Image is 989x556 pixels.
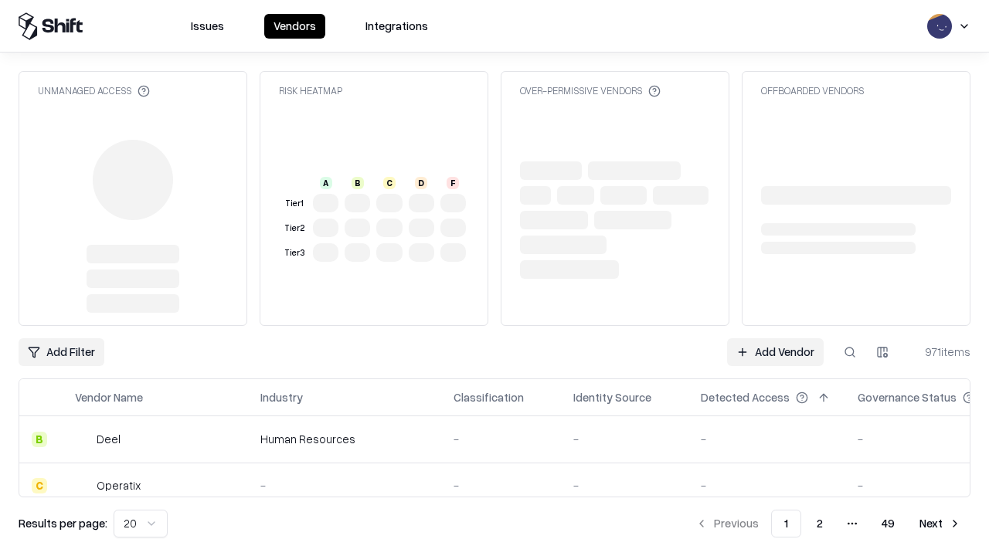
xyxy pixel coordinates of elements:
div: Unmanaged Access [38,84,150,97]
div: - [701,431,833,447]
button: 49 [869,510,907,537]
div: Identity Source [573,389,651,405]
div: - [260,477,429,493]
div: B [352,177,364,189]
a: Add Vendor [727,338,824,366]
div: - [701,477,833,493]
button: Next [910,510,970,537]
div: Risk Heatmap [279,84,342,97]
button: 1 [771,510,801,537]
div: - [573,477,676,493]
div: Tier 1 [282,197,307,210]
div: F [447,177,459,189]
div: Deel [97,431,121,447]
div: - [454,431,549,447]
button: Integrations [356,14,437,39]
div: - [573,431,676,447]
div: C [32,478,47,493]
div: - [454,477,549,493]
div: D [415,177,427,189]
div: Classification [454,389,524,405]
div: B [32,432,47,447]
div: Tier 3 [282,246,307,259]
div: Detected Access [701,389,790,405]
button: Issues [182,14,233,39]
div: Industry [260,389,303,405]
p: Results per page: [19,515,107,531]
button: Vendors [264,14,325,39]
div: Vendor Name [75,389,143,405]
img: Operatix [75,478,90,493]
div: Human Resources [260,431,429,447]
div: A [320,177,332,189]
div: Tier 2 [282,222,307,235]
nav: pagination [686,510,970,537]
img: Deel [75,432,90,447]
div: Operatix [97,477,141,493]
button: 2 [804,510,835,537]
div: Over-Permissive Vendors [520,84,661,97]
button: Add Filter [19,338,104,366]
div: Governance Status [858,389,957,405]
div: C [383,177,396,189]
div: Offboarded Vendors [761,84,864,97]
div: 971 items [909,344,970,360]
